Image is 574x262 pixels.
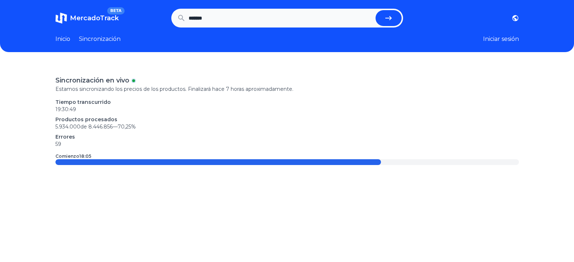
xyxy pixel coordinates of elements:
[79,153,91,159] font: 18:05
[55,116,117,123] font: Productos procesados
[483,35,519,42] font: Iniciar sesión
[55,123,80,130] font: 5.934.000
[212,86,244,92] font: hace 7 horas
[118,123,131,130] font: 70,25
[88,123,113,130] font: 8.446.856
[55,141,61,147] font: 59
[55,35,70,43] a: Inicio
[55,76,129,84] font: Sincronización en vivo
[79,35,121,42] font: Sincronización
[80,123,87,130] font: de
[55,153,79,159] font: Comienzo
[55,106,76,113] font: 19:30:49
[55,99,111,105] font: Tiempo transcurrido
[55,12,119,24] a: MercadoTrackBETA
[246,86,293,92] font: aproximadamente.
[79,35,121,43] a: Sincronización
[70,14,119,22] font: MercadoTrack
[110,8,121,13] font: BETA
[131,123,136,130] font: %
[55,35,70,42] font: Inicio
[55,86,211,92] font: Estamos sincronizando los precios de los productos. Finalizará
[55,134,75,140] font: Errores
[55,12,67,24] img: MercadoTrack
[113,123,118,130] font: —
[483,35,519,43] button: Iniciar sesión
